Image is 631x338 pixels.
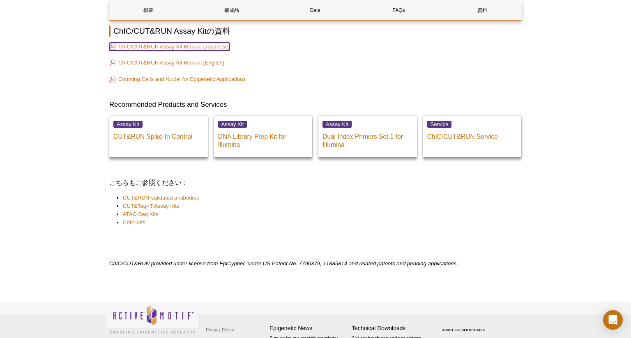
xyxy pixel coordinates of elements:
table: Click to Verify - This site chose Symantec SSL for secure e-commerce and confidential communicati... [434,317,495,335]
a: Privacy Policy [204,324,236,336]
a: 資料 [444,0,521,20]
div: Open Intercom Messenger [603,310,623,330]
a: 構成品 [193,0,270,20]
em: ChIC/CUT&RUN provided under license from EpiCypher, under US Patent No. 7790379, 11885814 and rel... [109,260,458,267]
h3: こちらもご参照ください： [109,178,522,188]
span: Assay Kit [113,121,143,128]
h4: Technical Downloads [352,325,430,332]
img: Active Motif, [105,302,200,336]
a: Assay Kit Dual Index Primers Set 1 for Illumina [318,116,417,157]
p: DNA Library Prep Kit for Illumina [218,129,309,149]
a: CUT&Tag-IT Assay Kits [123,202,180,210]
a: Counting Cells and Nuclei for Epigenetic Applications [109,75,246,83]
span: Service [427,121,452,128]
a: ATAC-Seq Kits [123,210,159,218]
a: ChIC/CUT&RUN Assay Kit Manual [English] [109,59,224,67]
span: Assay Kit [322,121,352,128]
a: Assay Kit CUT&RUN Spike-In Control [109,116,208,157]
a: ChIC/CUT&RUN Assay Kit Manual [Japanese] [109,43,230,51]
span: Assay Kit [218,121,247,128]
p: Dual Index Primers Set 1 for Illumina [322,129,413,149]
a: ABOUT SSL CERTIFICATES [442,329,485,331]
a: Service ChIC/CUT&RUN Service [423,116,522,157]
a: 概要 [110,0,187,20]
a: Assay Kit DNA Library Prep Kit for Illumina [214,116,313,157]
a: CUT&RUN-validated antibodies [123,194,199,202]
h4: Epigenetic News [269,325,348,332]
p: ChIC/CUT&RUN Service [427,129,518,141]
a: FAQs [360,0,438,20]
h3: Recommended Products and Services [109,100,522,110]
p: CUT&RUN Spike-In Control [113,129,204,141]
a: ChIP Kits [123,218,145,227]
h2: ChIC/CUT&RUN Assay Kitの資料 [109,25,522,37]
a: Data [276,0,354,20]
